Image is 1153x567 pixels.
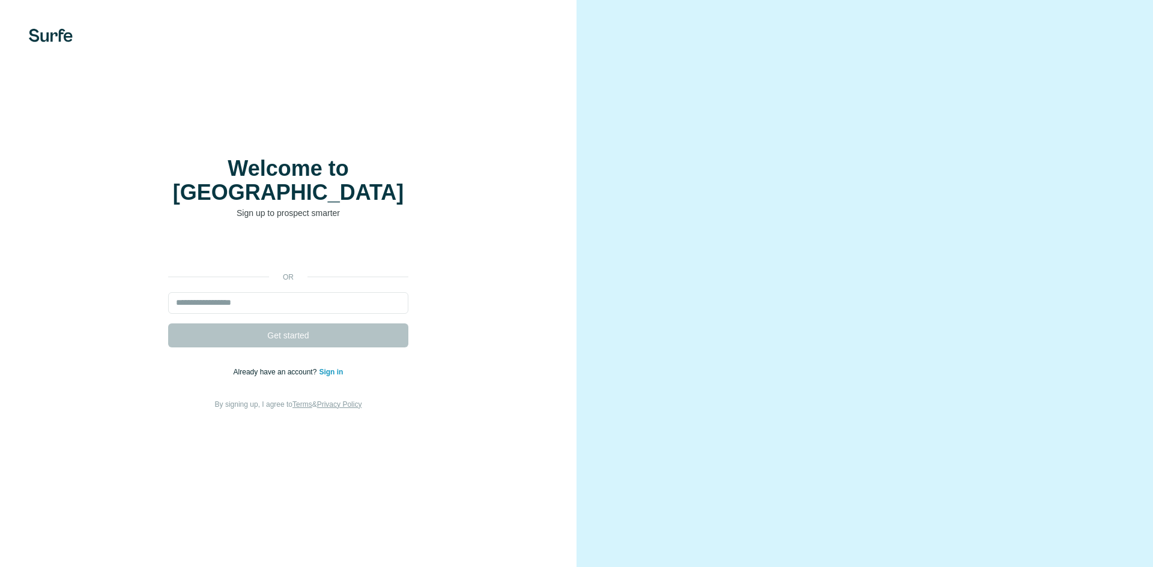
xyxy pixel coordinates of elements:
[215,400,362,409] span: By signing up, I agree to &
[292,400,312,409] a: Terms
[168,207,408,219] p: Sign up to prospect smarter
[29,29,73,42] img: Surfe's logo
[162,237,414,263] iframe: Button na Mag-sign in gamit ang Google
[319,368,343,376] a: Sign in
[168,157,408,205] h1: Welcome to [GEOGRAPHIC_DATA]
[234,368,319,376] span: Already have an account?
[317,400,362,409] a: Privacy Policy
[269,272,307,283] p: or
